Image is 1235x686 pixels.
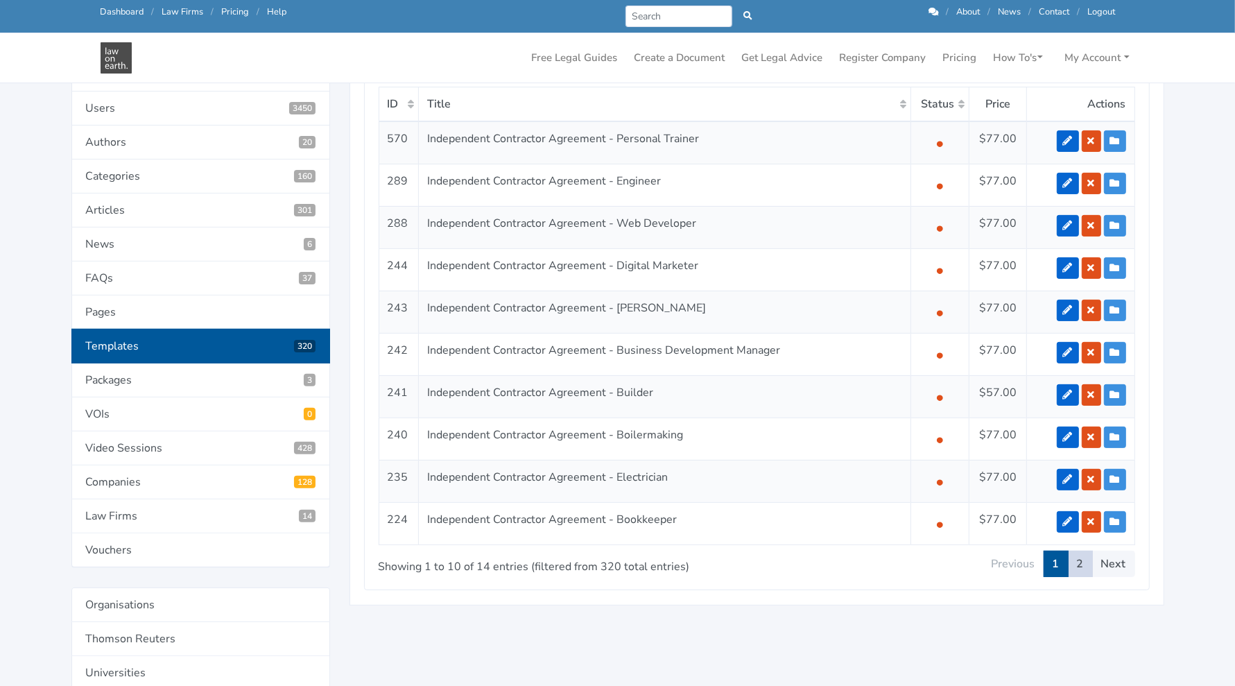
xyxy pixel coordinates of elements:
[969,333,1026,375] td: $77.00
[162,6,204,18] a: Law Firms
[299,136,316,148] span: 20
[957,6,981,18] a: About
[294,476,316,488] span: Registered Companies
[947,6,949,18] span: /
[299,510,316,522] span: Law Firms
[418,460,911,502] td: Independent Contractor Agreement - Electrician
[379,164,418,206] td: 289
[418,502,911,544] td: Independent Contractor Agreement - Bookkeeper
[418,418,911,460] td: Independent Contractor Agreement - Boilermaking
[969,121,1026,164] td: $77.00
[71,160,330,194] a: Categories160
[71,261,330,295] a: FAQs
[294,204,316,216] span: 301
[379,549,682,576] div: Showing 1 to 10 of 14 entries (filtered from 320 total entries)
[101,42,132,74] img: Law On Earth
[379,248,418,291] td: 244
[418,206,911,248] td: Independent Contractor Agreement - Web Developer
[379,206,418,248] td: 288
[969,164,1026,206] td: $77.00
[969,248,1026,291] td: $77.00
[299,272,316,284] span: 37
[935,428,944,450] span: •
[418,121,911,164] td: Independent Contractor Agreement - Personal Trainer
[1026,87,1134,121] th: Actions
[935,513,944,535] span: •
[1078,6,1080,18] span: /
[379,333,418,375] td: 242
[379,121,418,164] td: 570
[935,174,944,196] span: •
[418,164,911,206] td: Independent Contractor Agreement - Engineer
[736,44,829,71] a: Get Legal Advice
[1092,551,1135,577] a: Next
[71,194,330,228] a: Articles
[911,87,969,121] th: Status: activate to sort column ascending
[1039,6,1070,18] a: Contact
[969,418,1026,460] td: $77.00
[71,431,330,465] a: Video Sessions428
[1029,6,1032,18] span: /
[379,502,418,544] td: 224
[418,375,911,418] td: Independent Contractor Agreement - Builder
[969,87,1026,121] th: Price
[969,502,1026,544] td: $77.00
[71,465,330,499] a: Companies128
[268,6,287,18] a: Help
[625,6,733,27] input: Search
[101,6,144,18] a: Dashboard
[418,333,911,375] td: Independent Contractor Agreement - Business Development Manager
[294,442,316,454] span: Video Sessions
[969,460,1026,502] td: $77.00
[935,470,944,492] span: •
[418,87,911,121] th: Title: activate to sort column ascending
[71,92,330,126] a: Users3450
[304,238,316,250] span: 6
[71,499,330,533] a: Law Firms14
[1068,551,1093,577] a: 2
[969,375,1026,418] td: $57.00
[969,206,1026,248] td: $77.00
[969,291,1026,333] td: $77.00
[1088,6,1116,18] a: Logout
[938,44,983,71] a: Pricing
[379,460,418,502] td: 235
[935,216,944,239] span: •
[304,374,316,386] span: 3
[152,6,155,18] span: /
[71,228,330,261] a: News
[379,291,418,333] td: 243
[71,295,330,329] a: Pages
[526,44,623,71] a: Free Legal Guides
[71,622,330,656] a: Thomson Reuters
[379,418,418,460] td: 240
[71,363,330,397] a: Packages3
[289,102,316,114] span: 3450
[304,408,316,420] span: Pending VOIs
[418,291,911,333] td: Independent Contractor Agreement - [PERSON_NAME]
[71,329,330,363] a: Templates
[71,588,330,622] a: Organisations
[1044,551,1069,577] a: 1
[935,132,944,154] span: •
[379,375,418,418] td: 241
[294,170,316,182] span: 160
[1060,44,1135,71] a: My Account
[988,44,1048,71] a: How To's
[418,248,911,291] td: Independent Contractor Agreement - Digital Marketer
[935,259,944,281] span: •
[211,6,214,18] span: /
[935,301,944,323] span: •
[379,87,418,121] th: ID: activate to sort column ascending
[71,397,330,431] a: VOIs0
[629,44,731,71] a: Create a Document
[988,6,991,18] span: /
[71,126,330,160] a: Authors20
[222,6,250,18] a: Pricing
[294,340,316,352] span: 320
[999,6,1021,18] a: News
[935,343,944,366] span: •
[71,533,330,567] a: Vouchers
[834,44,932,71] a: Register Company
[935,386,944,408] span: •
